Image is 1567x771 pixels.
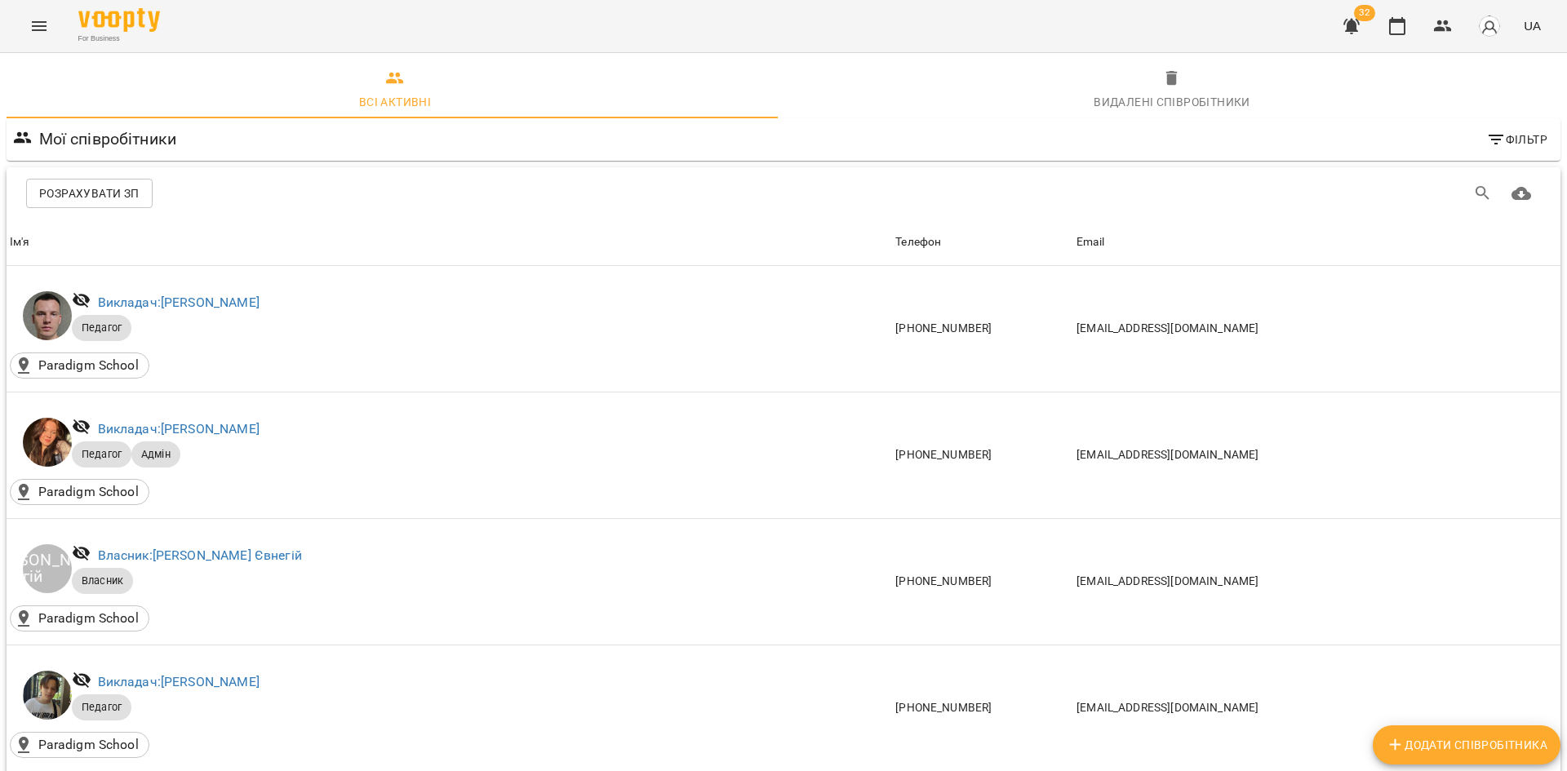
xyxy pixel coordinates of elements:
[98,295,260,310] a: Викладач:[PERSON_NAME]
[23,418,72,467] img: Беліменко Вікторія Віталіївна
[10,352,149,379] div: Paradigm School()
[1073,518,1560,645] td: [EMAIL_ADDRESS][DOMAIN_NAME]
[1076,233,1104,252] div: Email
[892,392,1073,518] td: [PHONE_NUMBER]
[1076,233,1104,252] div: Sort
[1478,15,1501,38] img: avatar_s.png
[98,547,302,563] a: Власник:[PERSON_NAME] Євнегій
[72,321,131,335] span: Педагог
[1076,233,1557,252] span: Email
[10,233,889,252] span: Ім'я
[38,735,139,755] p: Paradigm School
[98,421,260,436] a: Викладач:[PERSON_NAME]
[78,8,160,32] img: Voopty Logo
[23,291,72,340] img: Альохін Андрій Леонідович
[20,7,59,46] button: Menu
[895,233,941,252] div: Sort
[1480,125,1554,154] button: Фільтр
[10,732,149,758] div: Paradigm School()
[1463,174,1503,213] button: Пошук
[1386,735,1547,755] span: Додати співробітника
[10,479,149,505] div: Paradigm School()
[895,233,941,252] div: Телефон
[26,179,153,208] button: Розрахувати ЗП
[72,447,131,462] span: Педагог
[359,92,431,112] div: Всі активні
[892,518,1073,645] td: [PHONE_NUMBER]
[1373,725,1560,764] button: Додати співробітника
[1517,11,1547,41] button: UA
[38,482,139,502] p: Paradigm School
[131,447,180,462] span: Адмін
[98,674,260,689] a: Викладач:[PERSON_NAME]
[72,574,133,588] span: Власник
[892,266,1073,392] td: [PHONE_NUMBER]
[23,671,72,720] img: Зарічний Василь Олегович
[39,126,177,152] h6: Мої співробітники
[38,609,139,628] p: Paradigm School
[10,605,149,631] div: Paradigm School()
[1524,17,1541,34] span: UA
[72,700,131,715] span: Педагог
[1073,392,1560,518] td: [EMAIL_ADDRESS][DOMAIN_NAME]
[1094,92,1250,112] div: Видалені cпівробітники
[10,233,30,252] div: Ім'я
[895,233,1070,252] span: Телефон
[1486,130,1547,149] span: Фільтр
[7,167,1560,219] div: Table Toolbar
[23,544,72,593] div: [PERSON_NAME] Євнегій
[10,233,30,252] div: Sort
[39,184,140,203] span: Розрахувати ЗП
[78,33,160,44] span: For Business
[38,356,139,375] p: Paradigm School
[1073,266,1560,392] td: [EMAIL_ADDRESS][DOMAIN_NAME]
[1354,5,1375,21] span: 32
[1502,174,1541,213] button: Завантажити CSV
